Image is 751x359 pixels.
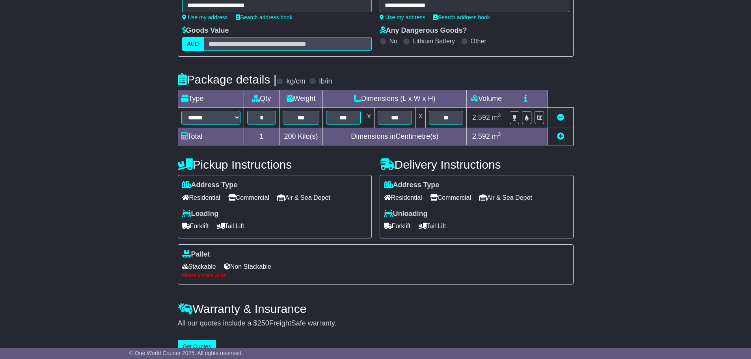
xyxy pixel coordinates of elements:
label: lb/in [319,77,332,86]
td: 1 [244,128,280,145]
a: Search address book [433,14,490,20]
label: Lithium Battery [413,37,455,45]
a: Use my address [182,14,228,20]
div: Please provide value [182,273,569,278]
td: Dimensions (L x W x H) [323,90,467,108]
label: No [389,37,397,45]
label: Pallet [182,250,210,259]
td: x [364,108,374,128]
span: Air & Sea Depot [277,192,330,204]
span: 250 [257,319,269,327]
label: Any Dangerous Goods? [380,26,467,35]
span: Air & Sea Depot [479,192,532,204]
span: Commercial [430,192,471,204]
td: Dimensions in Centimetre(s) [323,128,467,145]
td: Volume [467,90,506,108]
div: All our quotes include a $ FreightSafe warranty. [178,319,574,328]
span: Tail Lift [419,220,446,232]
span: Forklift [384,220,411,232]
a: Search address book [236,14,293,20]
td: Kilo(s) [280,128,323,145]
label: Unloading [384,210,428,218]
span: Stackable [182,260,216,273]
td: Qty [244,90,280,108]
td: Weight [280,90,323,108]
label: Other [471,37,486,45]
sup: 3 [498,131,501,137]
span: Non Stackable [224,260,271,273]
h4: Pickup Instructions [178,158,372,171]
sup: 3 [498,112,501,118]
label: Address Type [384,181,440,190]
span: m [492,113,501,121]
label: Goods Value [182,26,229,35]
span: © One World Courier 2025. All rights reserved. [129,350,243,356]
span: m [492,132,501,140]
button: Get Quotes [178,340,216,353]
td: Total [178,128,244,145]
span: Commercial [228,192,269,204]
a: Use my address [380,14,425,20]
h4: Package details | [178,73,277,86]
label: AUD [182,37,204,51]
h4: Warranty & Insurance [178,302,574,315]
label: kg/cm [286,77,305,86]
label: Address Type [182,181,238,190]
a: Add new item [557,132,564,140]
span: Tail Lift [217,220,244,232]
label: Loading [182,210,219,218]
span: 200 [284,132,296,140]
a: Remove this item [557,113,564,121]
td: x [415,108,425,128]
h4: Delivery Instructions [380,158,574,171]
span: Residential [182,192,220,204]
span: 2.592 [472,113,490,121]
span: Residential [384,192,422,204]
span: Forklift [182,220,209,232]
td: Type [178,90,244,108]
span: 2.592 [472,132,490,140]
